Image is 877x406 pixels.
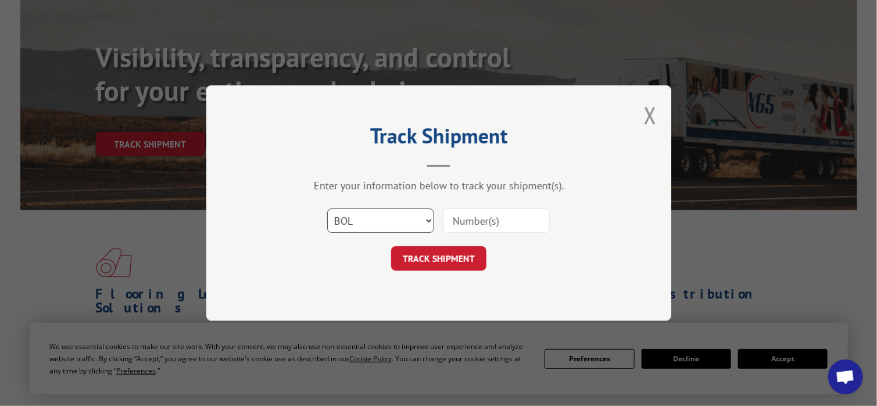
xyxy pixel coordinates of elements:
[828,360,863,394] div: Open chat
[264,128,613,150] h2: Track Shipment
[264,179,613,192] div: Enter your information below to track your shipment(s).
[644,100,657,131] button: Close modal
[443,209,550,233] input: Number(s)
[391,246,486,271] button: TRACK SHIPMENT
